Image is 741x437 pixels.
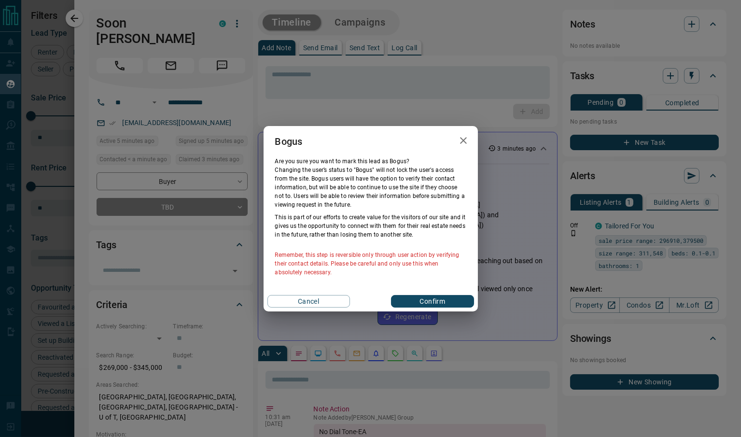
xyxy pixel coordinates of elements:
button: Cancel [267,295,350,308]
p: This is part of our efforts to create value for the visitors of our site and it gives us the oppo... [275,213,466,239]
h2: Bogus [264,126,314,157]
button: Confirm [391,295,474,308]
p: Are you sure you want to mark this lead as Bogus ? [275,157,466,166]
p: Changing the user’s status to "Bogus" will not lock the user's access from the site. Bogus users ... [275,166,466,209]
p: Remember, this step is reversible only through user action by verifying their contact details. Pl... [275,251,466,277]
